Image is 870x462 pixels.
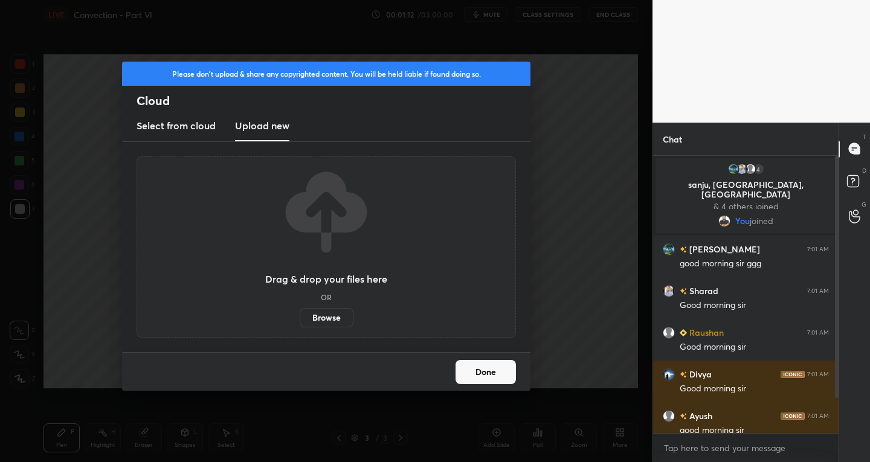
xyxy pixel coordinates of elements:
[663,243,675,255] img: 620ebde3baa04807a2dcbc4d45d94e8e.jpg
[680,413,687,420] img: no-rating-badge.077c3623.svg
[265,274,387,284] h3: Drag & drop your files here
[781,412,805,419] img: iconic-dark.1390631f.png
[663,284,675,297] img: a858f466130d400e9721c2144dd89d56.jpg
[235,118,289,133] h3: Upload new
[653,123,692,155] p: Chat
[321,294,332,301] h5: OR
[456,360,516,384] button: Done
[727,163,739,175] img: 620ebde3baa04807a2dcbc4d45d94e8e.jpg
[653,156,839,434] div: grid
[687,368,712,380] h6: Divya
[680,288,687,295] img: no-rating-badge.077c3623.svg
[753,163,765,175] div: 4
[687,409,712,422] h6: Ayush
[807,245,829,252] div: 7:01 AM
[663,202,828,211] p: & 4 others joined
[687,243,760,255] h6: [PERSON_NAME]
[807,412,829,419] div: 7:01 AM
[807,370,829,377] div: 7:01 AM
[781,370,805,377] img: iconic-dark.1390631f.png
[735,216,750,226] span: You
[687,284,718,297] h6: Sharad
[122,62,530,86] div: Please don't upload & share any copyrighted content. You will be held liable if found doing so.
[680,258,829,270] div: good morning sir ggg
[862,200,866,209] p: G
[663,409,675,422] img: default.png
[736,163,748,175] img: a858f466130d400e9721c2144dd89d56.jpg
[862,166,866,175] p: D
[663,180,828,199] p: sanju, [GEOGRAPHIC_DATA], [GEOGRAPHIC_DATA]
[663,326,675,338] img: default.png
[718,215,730,227] img: eb572a6c184c4c0488efe4485259b19d.jpg
[680,371,687,378] img: no-rating-badge.077c3623.svg
[687,326,724,339] h6: Raushan
[680,383,829,395] div: Good morning sir
[680,300,829,312] div: Good morning sir
[680,425,829,437] div: good morning sir
[680,246,687,253] img: no-rating-badge.077c3623.svg
[680,329,687,336] img: Learner_Badge_beginner_1_8b307cf2a0.svg
[863,132,866,141] p: T
[807,329,829,336] div: 7:01 AM
[137,118,216,133] h3: Select from cloud
[663,368,675,380] img: 87905c735eaf4ff2a2d307c465c113f5.jpg
[137,93,530,109] h2: Cloud
[750,216,773,226] span: joined
[807,287,829,294] div: 7:01 AM
[680,341,829,353] div: Good morning sir
[744,163,756,175] img: default.png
